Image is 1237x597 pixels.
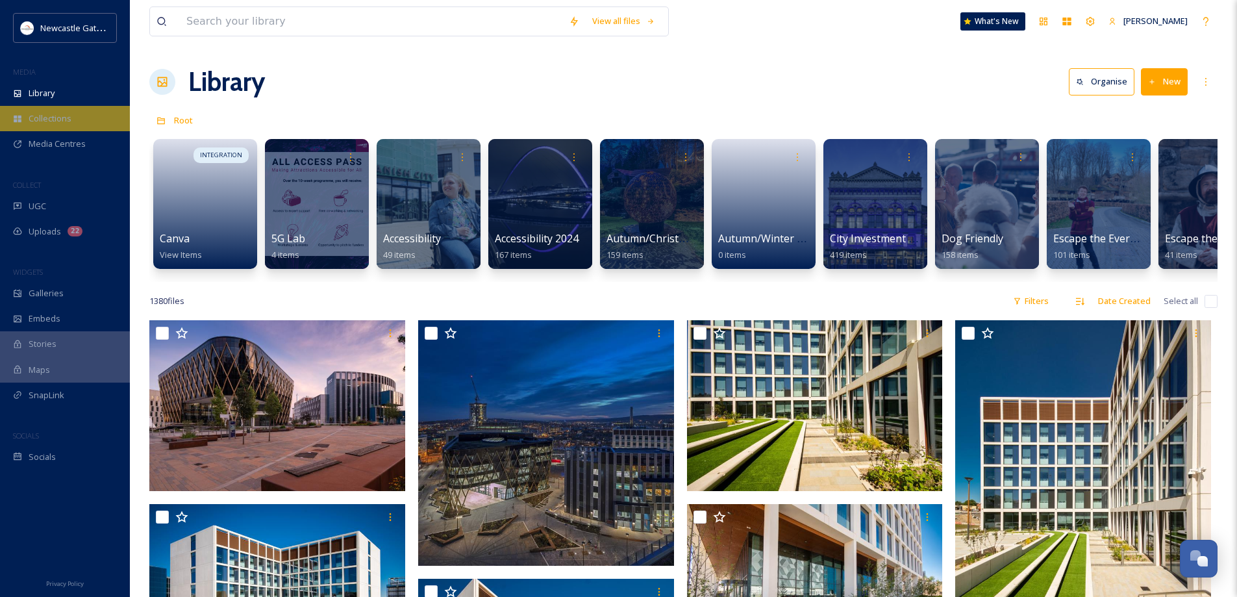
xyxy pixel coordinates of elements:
span: Select all [1164,295,1198,307]
span: 158 items [942,249,979,260]
img: Helix 090120200 - Credit Graeme Peacock.jpg [418,320,674,566]
span: Autumn/Winter Partner Submissions 2025 [718,231,925,246]
span: COLLECT [13,180,41,190]
button: Open Chat [1180,540,1218,578]
span: View Items [160,249,202,260]
span: UGC [29,200,46,212]
a: [PERSON_NAME] [1102,8,1194,34]
span: SOCIALS [13,431,39,440]
span: MEDIA [13,67,36,77]
a: 5G Lab4 items [271,233,305,260]
span: 0 items [718,249,746,260]
span: 5G Lab [271,231,305,246]
span: Newcastle Gateshead Initiative [40,21,160,34]
input: Search your library [180,7,562,36]
span: 49 items [383,249,416,260]
a: Accessibility 2024167 items [495,233,579,260]
span: [PERSON_NAME] [1123,15,1188,27]
a: Root [174,112,193,128]
a: Escape the Everyday 2022101 items [1053,233,1178,260]
span: Media Centres [29,138,86,150]
div: Date Created [1092,288,1157,314]
span: Autumn/Christmas Campaign 25 [606,231,765,246]
span: Embeds [29,312,60,325]
span: Stories [29,338,56,350]
span: Accessibility 2024 [495,231,579,246]
span: Root [174,114,193,126]
a: Organise [1069,68,1141,95]
button: Organise [1069,68,1134,95]
a: Dog Friendly158 items [942,233,1003,260]
span: Galleries [29,287,64,299]
span: Canva [160,231,190,246]
span: INTEGRATION [200,151,242,160]
div: 22 [68,226,82,236]
span: 1380 file s [149,295,184,307]
a: Accessibility49 items [383,233,441,260]
img: NICD and FDC - Credit Gillespies.jpg [149,320,405,491]
span: Socials [29,451,56,463]
div: Filters [1006,288,1055,314]
span: Uploads [29,225,61,238]
button: New [1141,68,1188,95]
img: KIER-BIO-3971.jpg [687,320,943,491]
span: 41 items [1165,249,1197,260]
span: 101 items [1053,249,1090,260]
span: 419 items [830,249,867,260]
span: 167 items [495,249,532,260]
span: 159 items [606,249,643,260]
a: Library [188,62,265,101]
span: Accessibility [383,231,441,246]
span: City Investment Images [830,231,944,246]
img: DqD9wEUd_400x400.jpg [21,21,34,34]
span: Privacy Policy [46,579,84,588]
span: Maps [29,364,50,376]
a: View all files [586,8,662,34]
span: Library [29,87,55,99]
a: Autumn/Christmas Campaign 25159 items [606,233,765,260]
span: WIDGETS [13,267,43,277]
span: SnapLink [29,389,64,401]
a: Privacy Policy [46,575,84,591]
a: What's New [960,12,1025,31]
span: Escape the Everyday 2022 [1053,231,1178,246]
a: Autumn/Winter Partner Submissions 20250 items [718,233,925,260]
span: Collections [29,112,71,125]
span: Dog Friendly [942,231,1003,246]
a: INTEGRATIONCanvaView Items [149,133,261,269]
a: City Investment Images419 items [830,233,944,260]
span: 4 items [271,249,299,260]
